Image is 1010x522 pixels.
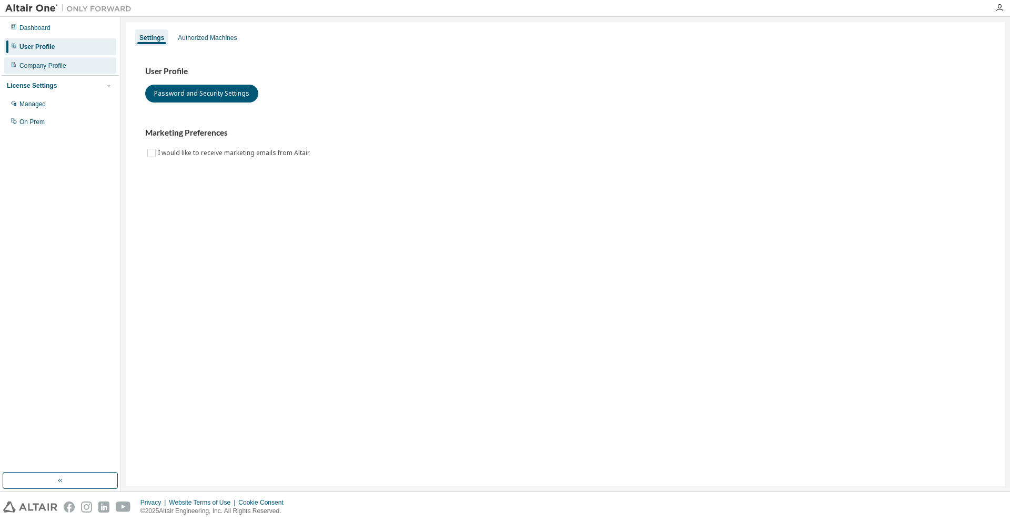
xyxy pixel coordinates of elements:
img: instagram.svg [81,501,92,513]
div: Dashboard [19,24,50,32]
img: Altair One [5,3,137,14]
div: Authorized Machines [178,34,237,42]
div: On Prem [19,118,45,126]
img: altair_logo.svg [3,501,57,513]
div: Cookie Consent [238,498,289,507]
div: User Profile [19,43,55,51]
div: Managed [19,100,46,108]
div: Company Profile [19,62,66,70]
div: Settings [139,34,164,42]
img: linkedin.svg [98,501,109,513]
p: © 2025 Altair Engineering, Inc. All Rights Reserved. [140,507,290,516]
button: Password and Security Settings [145,85,258,103]
div: Website Terms of Use [169,498,238,507]
label: I would like to receive marketing emails from Altair [158,147,312,159]
img: youtube.svg [116,501,131,513]
div: Privacy [140,498,169,507]
h3: User Profile [145,66,986,77]
div: License Settings [7,81,57,90]
h3: Marketing Preferences [145,128,986,138]
img: facebook.svg [64,501,75,513]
